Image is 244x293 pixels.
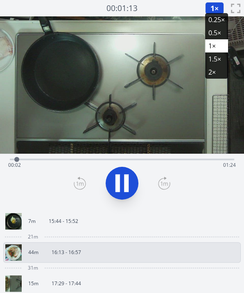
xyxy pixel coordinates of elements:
p: 16:13 - 16:57 [52,249,81,256]
span: 01:24 [223,161,236,168]
span: 31m [28,265,38,271]
span: 21m [28,234,38,240]
p: 7m [28,218,36,225]
li: 2× [205,66,228,79]
p: 44m [28,249,38,256]
li: 0.25× [205,13,228,26]
img: 250812071430_thumb.jpeg [5,244,22,261]
span: 00:02 [8,161,21,168]
li: 1.5× [205,52,228,66]
p: 15m [28,280,38,287]
span: 1 [210,3,215,13]
img: 250812064533_thumb.jpeg [5,213,22,229]
p: 15:44 - 15:52 [49,218,78,225]
li: 1× [205,39,228,52]
li: 0.5× [205,26,228,39]
a: 00:01:13 [106,2,138,14]
img: 250812082951_thumb.jpeg [5,275,22,292]
p: 17:29 - 17:44 [52,280,81,287]
button: 1× [205,2,224,14]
